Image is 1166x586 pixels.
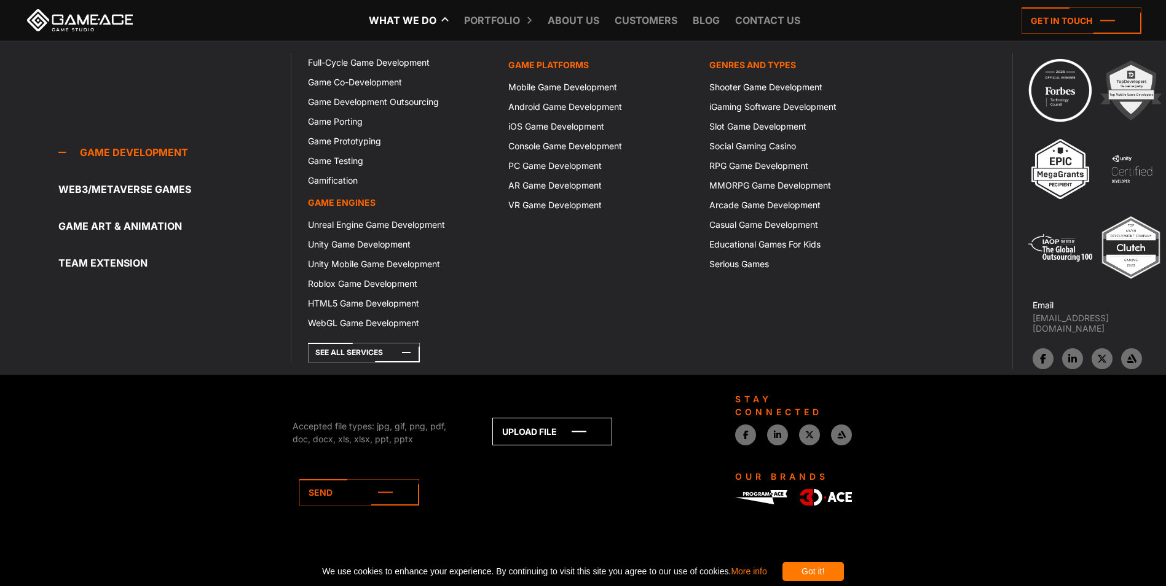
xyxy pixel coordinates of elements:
a: Game Porting [301,112,501,131]
a: See All Services [308,343,420,362]
a: AR Game Development [501,176,701,195]
img: Program-Ace [735,490,787,504]
a: MMORPG Game Development [702,176,902,195]
a: iGaming Software Development [702,97,902,117]
a: Mobile Game Development [501,77,701,97]
a: Full-Cycle Game Development [301,53,501,72]
a: Game Prototyping [301,131,501,151]
a: iOS Game Development [501,117,701,136]
a: PC Game Development [501,156,701,176]
a: Game Engines [301,190,501,215]
a: Casual Game Development [702,215,902,235]
a: Arcade Game Development [702,195,902,215]
a: Unity Game Development [301,235,501,254]
img: 2 [1097,57,1165,124]
img: 3 [1026,135,1094,203]
img: Top ar vr development company gaming 2025 game ace [1097,214,1165,281]
a: Unreal Engine Game Development [301,215,501,235]
img: 4 [1098,135,1165,203]
a: Gamification [301,171,501,190]
a: RPG Game Development [702,156,902,176]
div: Got it! [782,562,844,581]
a: Console Game Development [501,136,701,156]
a: Genres and Types [702,53,902,77]
a: Slot Game Development [702,117,902,136]
a: Android Game Development [501,97,701,117]
img: Technology council badge program ace 2025 game ace [1026,57,1094,124]
a: Educational Games For Kids [702,235,902,254]
a: Social Gaming Casino [702,136,902,156]
a: Roblox Game Development [301,274,501,294]
a: VR Game Development [501,195,701,215]
a: Game development [58,140,291,165]
span: We use cookies to enhance your experience. By continuing to visit this site you agree to our use ... [322,562,766,581]
a: [EMAIL_ADDRESS][DOMAIN_NAME] [1033,313,1166,334]
a: Game Testing [301,151,501,171]
a: Send [299,479,419,506]
div: Accepted file types: jpg, gif, png, pdf, doc, docx, xls, xlsx, ppt, pptx [293,420,465,445]
a: Serious Games [702,254,902,274]
a: More info [731,566,766,576]
a: HTML5 Game Development [301,294,501,313]
img: 5 [1026,214,1094,281]
a: Game Co-Development [301,72,501,92]
div: Our Brands [735,470,864,483]
a: Get in touch [1022,7,1141,34]
a: Web3/Metaverse Games [58,177,291,201]
a: Unity Mobile Game Development [301,254,501,274]
strong: Email [1033,300,1054,310]
a: Game Art & Animation [58,214,291,238]
a: Game platforms [501,53,701,77]
a: WebGL Game Development [301,313,501,333]
a: Shooter Game Development [702,77,902,97]
img: 3D-Ace [800,489,852,506]
div: Stay connected [735,393,864,418]
a: Game Development Outsourcing [301,92,501,112]
a: Team Extension [58,251,291,275]
a: Upload file [492,418,612,445]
